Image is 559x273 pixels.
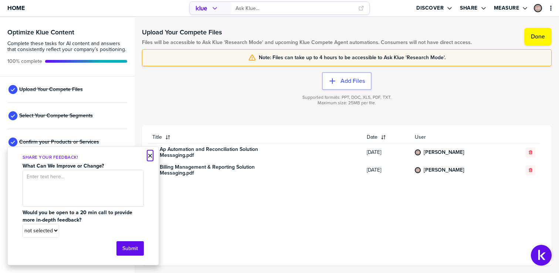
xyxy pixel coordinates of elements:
[259,55,445,61] span: Note: Files can take up to 4 hours to be accessible to Ask Klue 'Research Mode'.
[160,164,271,176] a: Billing Management & Reporting Solution Messaging.pdf
[424,149,464,155] a: [PERSON_NAME]
[7,41,127,53] span: Complete these tasks for AI content and answers that consistently reflect your company’s position...
[531,245,552,266] button: Open Support Center
[494,5,519,11] label: Measure
[416,5,444,11] label: Discover
[367,134,377,140] span: Date
[415,134,504,140] span: User
[424,167,464,173] a: [PERSON_NAME]
[416,150,420,155] img: f36330690377287753d2896f67cd3040-sml.png
[23,154,144,161] p: Share Your Feedback!
[142,28,472,37] h1: Upload Your Compete Files
[533,3,543,13] a: Edit Profile
[236,2,354,14] input: Ask Klue...
[367,149,406,155] span: [DATE]
[341,77,365,85] label: Add Files
[142,40,472,45] span: Files will be accessible to Ask Klue 'Research Mode' and upcoming Klue Compete Agent automations....
[7,5,25,11] span: Home
[23,162,104,170] strong: What Can We Improve or Change?
[19,113,93,119] span: Select Your Compete Segments
[302,95,392,100] span: Supported formats: PPT, DOC, XLS, PDF, TXT.
[7,58,42,64] span: Active
[531,33,545,40] label: Done
[116,241,144,256] button: Submit
[460,5,478,11] label: Share
[23,209,134,224] strong: Would you be open to a 20 min call to provide more in-depth feedback?
[7,29,127,36] h3: Optimize Klue Content
[19,139,99,145] span: Confirm your Products or Services
[160,146,271,158] a: Ap Automation and Reconciliation Solution Messaging.pdf
[416,168,420,172] img: f36330690377287753d2896f67cd3040-sml.png
[534,4,542,12] div: Andrea Boyle
[415,167,421,173] div: Andrea Boyle
[19,87,83,92] span: Upload Your Compete Files
[535,5,541,11] img: f36330690377287753d2896f67cd3040-sml.png
[152,134,162,140] span: Title
[148,151,153,160] button: Close
[367,167,406,173] span: [DATE]
[318,100,376,106] span: Maximum size: 25MB per file.
[415,149,421,155] div: Andrea Boyle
